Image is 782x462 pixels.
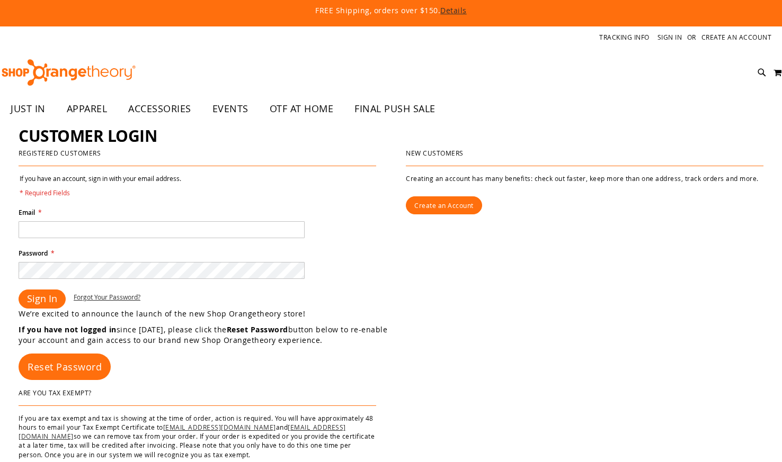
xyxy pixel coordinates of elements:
a: [EMAIL_ADDRESS][DOMAIN_NAME] [163,423,276,431]
button: Sign In [19,289,66,309]
a: Details [440,5,467,15]
span: Sign In [27,292,57,305]
span: EVENTS [212,97,248,121]
a: [EMAIL_ADDRESS][DOMAIN_NAME] [19,423,346,440]
span: Password [19,249,48,258]
p: FREE Shipping, orders over $150. [73,5,709,16]
span: APPAREL [67,97,108,121]
a: FINAL PUSH SALE [344,97,446,121]
span: Email [19,208,35,217]
span: Reset Password [28,360,102,373]
p: Creating an account has many benefits: check out faster, keep more than one address, track orders... [406,174,763,183]
span: ACCESSORIES [128,97,191,121]
strong: New Customers [406,149,464,157]
strong: Reset Password [227,324,288,334]
span: * Required Fields [20,188,181,197]
a: EVENTS [202,97,259,121]
span: JUST IN [11,97,46,121]
a: APPAREL [56,97,118,121]
a: Create an Account [701,33,772,42]
a: Forgot Your Password? [74,293,140,302]
span: Forgot Your Password? [74,293,140,301]
span: FINAL PUSH SALE [354,97,436,121]
p: If you are tax exempt and tax is showing at the time of order, action is required. You will have ... [19,414,376,459]
a: Tracking Info [599,33,650,42]
a: Create an Account [406,196,482,214]
span: Create an Account [414,201,474,210]
span: OTF AT HOME [270,97,334,121]
a: Sign In [657,33,682,42]
a: ACCESSORIES [118,97,202,121]
a: OTF AT HOME [259,97,344,121]
strong: Are You Tax Exempt? [19,388,92,397]
strong: If you have not logged in [19,324,117,334]
p: We’re excited to announce the launch of the new Shop Orangetheory store! [19,309,391,319]
legend: If you have an account, sign in with your email address. [19,174,182,197]
strong: Registered Customers [19,149,101,157]
span: Customer Login [19,125,157,147]
p: since [DATE], please click the button below to re-enable your account and gain access to our bran... [19,324,391,346]
a: Reset Password [19,354,111,380]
